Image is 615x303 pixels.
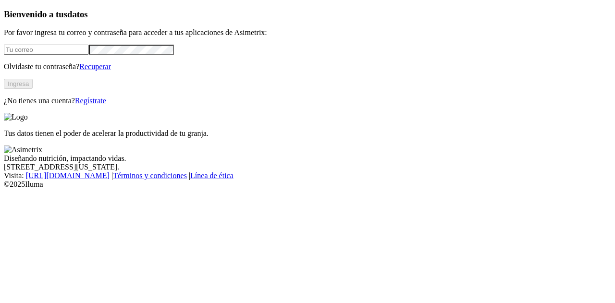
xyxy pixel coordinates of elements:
a: Regístrate [75,97,106,105]
h3: Bienvenido a tus [4,9,611,20]
div: [STREET_ADDRESS][US_STATE]. [4,163,611,171]
p: ¿No tienes una cuenta? [4,97,611,105]
p: Olvidaste tu contraseña? [4,62,611,71]
img: Logo [4,113,28,121]
div: Diseñando nutrición, impactando vidas. [4,154,611,163]
a: Línea de ética [190,171,234,180]
img: Asimetrix [4,145,42,154]
a: Términos y condiciones [113,171,187,180]
button: Ingresa [4,79,33,89]
input: Tu correo [4,45,89,55]
a: [URL][DOMAIN_NAME] [26,171,110,180]
a: Recuperar [79,62,111,71]
p: Por favor ingresa tu correo y contraseña para acceder a tus aplicaciones de Asimetrix: [4,28,611,37]
div: Visita : | | [4,171,611,180]
p: Tus datos tienen el poder de acelerar la productividad de tu granja. [4,129,611,138]
span: datos [67,9,88,19]
div: © 2025 Iluma [4,180,611,189]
